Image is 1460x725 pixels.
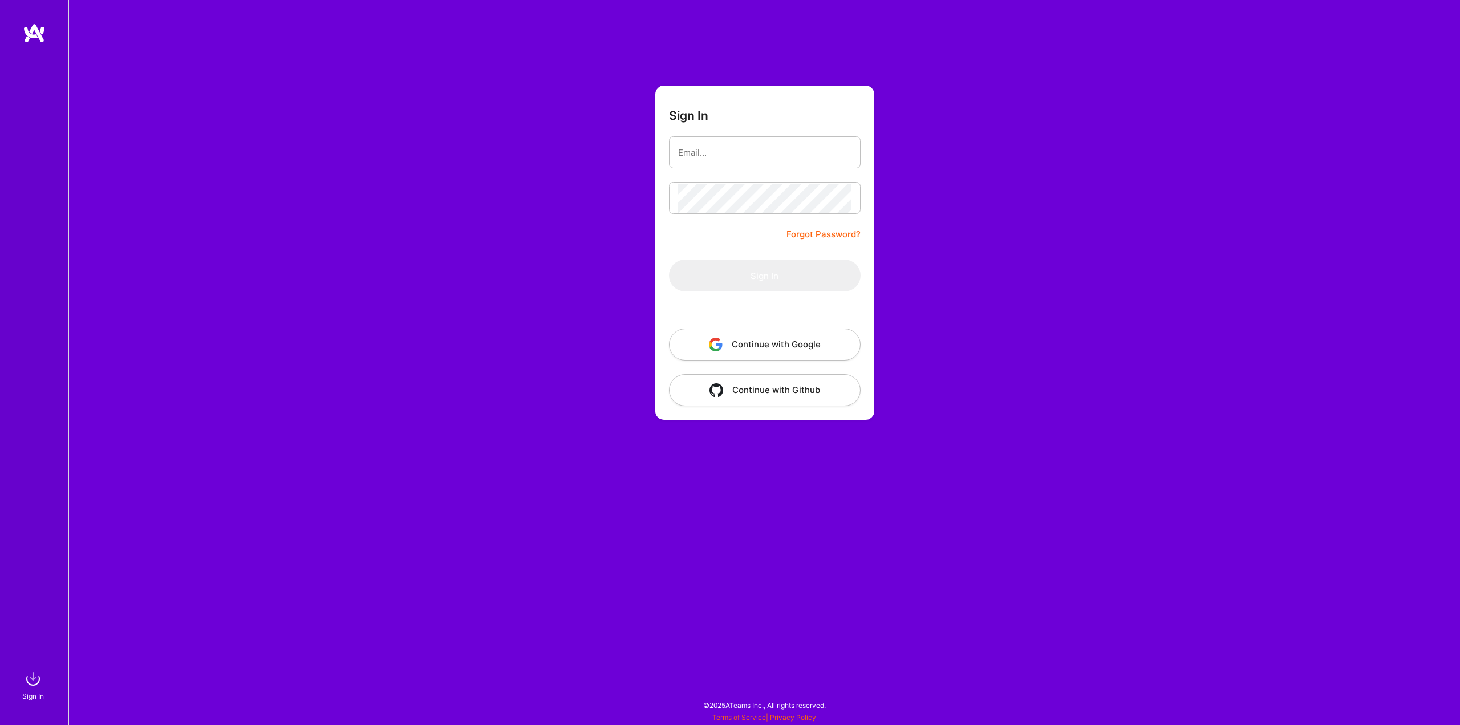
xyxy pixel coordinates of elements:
[712,713,816,722] span: |
[22,690,44,702] div: Sign In
[68,691,1460,719] div: © 2025 ATeams Inc., All rights reserved.
[23,23,46,43] img: logo
[712,713,766,722] a: Terms of Service
[770,713,816,722] a: Privacy Policy
[709,383,723,397] img: icon
[669,374,861,406] button: Continue with Github
[786,228,861,241] a: Forgot Password?
[669,260,861,291] button: Sign In
[669,108,708,123] h3: Sign In
[678,138,851,167] input: Email...
[22,667,44,690] img: sign in
[669,329,861,361] button: Continue with Google
[709,338,723,351] img: icon
[24,667,44,702] a: sign inSign In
